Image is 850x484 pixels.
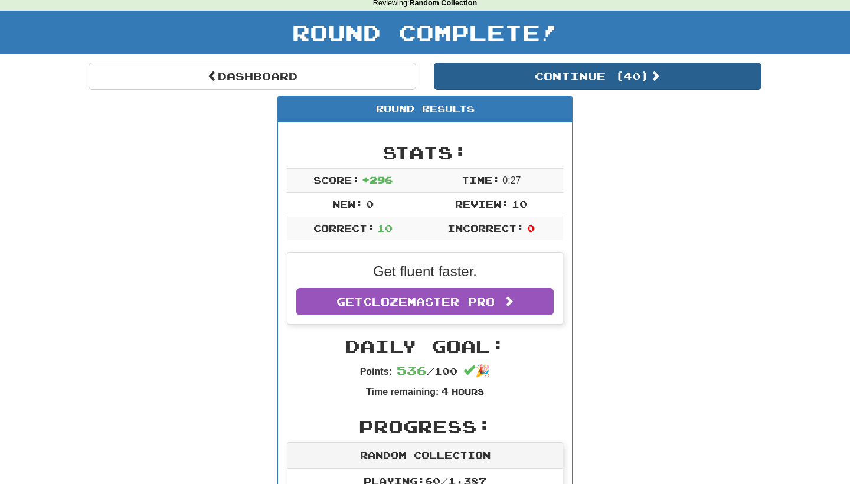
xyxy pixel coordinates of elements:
span: Score: [313,174,359,185]
span: Review: [455,198,509,210]
span: Correct: [313,223,375,234]
h2: Daily Goal: [287,336,563,356]
span: / 100 [397,365,457,377]
a: Dashboard [89,63,416,90]
span: 0 : 27 [502,175,521,185]
span: 🎉 [463,364,490,377]
span: New: [332,198,363,210]
a: GetClozemaster Pro [296,288,554,315]
strong: Points: [360,367,392,377]
h2: Stats: [287,143,563,162]
div: Round Results [278,96,572,122]
span: 0 [366,198,374,210]
span: 4 [441,385,449,397]
span: Time: [462,174,500,185]
h1: Round Complete! [4,21,846,44]
div: Random Collection [287,443,563,469]
button: Continue (40) [434,63,761,90]
span: Incorrect: [447,223,524,234]
span: 536 [397,363,427,377]
span: 10 [512,198,527,210]
small: Hours [452,387,484,397]
span: 0 [527,223,535,234]
span: 10 [377,223,393,234]
h2: Progress: [287,417,563,436]
strong: Time remaining: [366,387,439,397]
span: + 296 [362,174,393,185]
span: Clozemaster Pro [363,295,495,308]
p: Get fluent faster. [296,261,554,282]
